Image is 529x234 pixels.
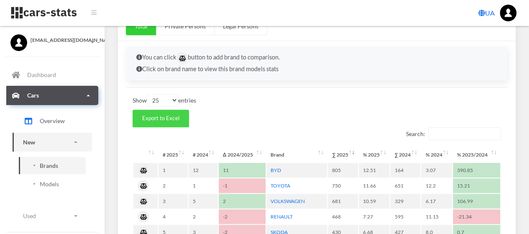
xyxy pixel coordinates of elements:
td: 1 [189,178,218,193]
p: Dashboard [27,69,56,80]
td: 3 [158,194,188,208]
td: 12.2 [421,178,452,193]
span: Export to Excel [142,115,179,121]
a: Models [19,175,86,193]
td: 805 [328,163,358,177]
a: New [13,133,92,152]
a: Dashboard [6,65,98,85]
td: 11.15 [421,209,452,224]
td: 7.27 [359,209,389,224]
a: Brands [19,157,86,174]
th: Brand: activate to sort column ascending [266,147,327,162]
td: 3.07 [421,163,452,177]
td: 1 [158,163,188,177]
td: 750 [328,178,358,193]
th: ∑&nbsp;2024: activate to sort column ascending [390,147,420,162]
span: [EMAIL_ADDRESS][DOMAIN_NAME] [31,36,94,44]
a: BYD [271,167,281,173]
td: 329 [390,194,420,208]
td: 2 [219,194,266,208]
label: Search: [406,127,501,140]
th: %&nbsp;2024: activate to sort column ascending [421,147,452,162]
td: 5 [189,194,218,208]
td: 2 [158,178,188,193]
td: 595 [390,209,420,224]
img: navbar brand [10,6,77,19]
p: Used [23,211,36,221]
td: 2 [189,209,218,224]
a: Legal Persons [214,17,267,35]
td: 11.66 [359,178,389,193]
td: 15.21 [453,178,500,193]
td: 651 [390,178,420,193]
th: ∑&nbsp;2025: activate to sort column ascending [328,147,358,162]
img: ... [500,5,516,21]
input: Search: [428,127,501,140]
td: 12 [189,163,218,177]
a: TOYOTA [271,183,290,189]
span: Overview [40,116,65,125]
p: New [23,137,35,147]
td: 6.17 [421,194,452,208]
td: 468 [328,209,358,224]
td: -1 [219,178,266,193]
td: 11 [219,163,266,177]
a: VOLKSWAGEN [271,198,305,204]
td: -21.34 [453,209,500,224]
label: Show entries [133,94,196,106]
td: 12.51 [359,163,389,177]
td: 4 [158,209,188,224]
a: [EMAIL_ADDRESS][DOMAIN_NAME] [10,34,94,44]
span: Models [40,180,59,188]
a: Cars [6,86,98,105]
button: Export to Excel [133,110,189,127]
th: : activate to sort column ascending [133,147,158,162]
td: 106.99 [453,194,500,208]
a: Total [126,17,156,35]
a: Overview [13,111,92,131]
td: 681 [328,194,358,208]
th: #&nbsp;2024: activate to sort column ascending [189,147,218,162]
th: %&nbsp;2025: activate to sort column ascending [359,147,389,162]
a: UA [475,5,498,21]
span: Brands [40,161,58,170]
select: Showentries [147,94,178,106]
p: Cars [27,90,39,100]
th: %&nbsp;2025/2024: activate to sort column ascending [453,147,500,162]
td: 390.85 [453,163,500,177]
th: #&nbsp;2025: activate to sort column ascending [158,147,188,162]
a: RENAULT [271,213,293,220]
a: Used [13,206,92,225]
td: 10.59 [359,194,389,208]
a: Private Persons [156,17,215,35]
th: Δ&nbsp;2024/2025: activate to sort column ascending [219,147,266,162]
td: -2 [219,209,266,224]
div: You can click button to add brand to comparison. Click on brand name to view this brand models stats [126,46,507,80]
td: 164 [390,163,420,177]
